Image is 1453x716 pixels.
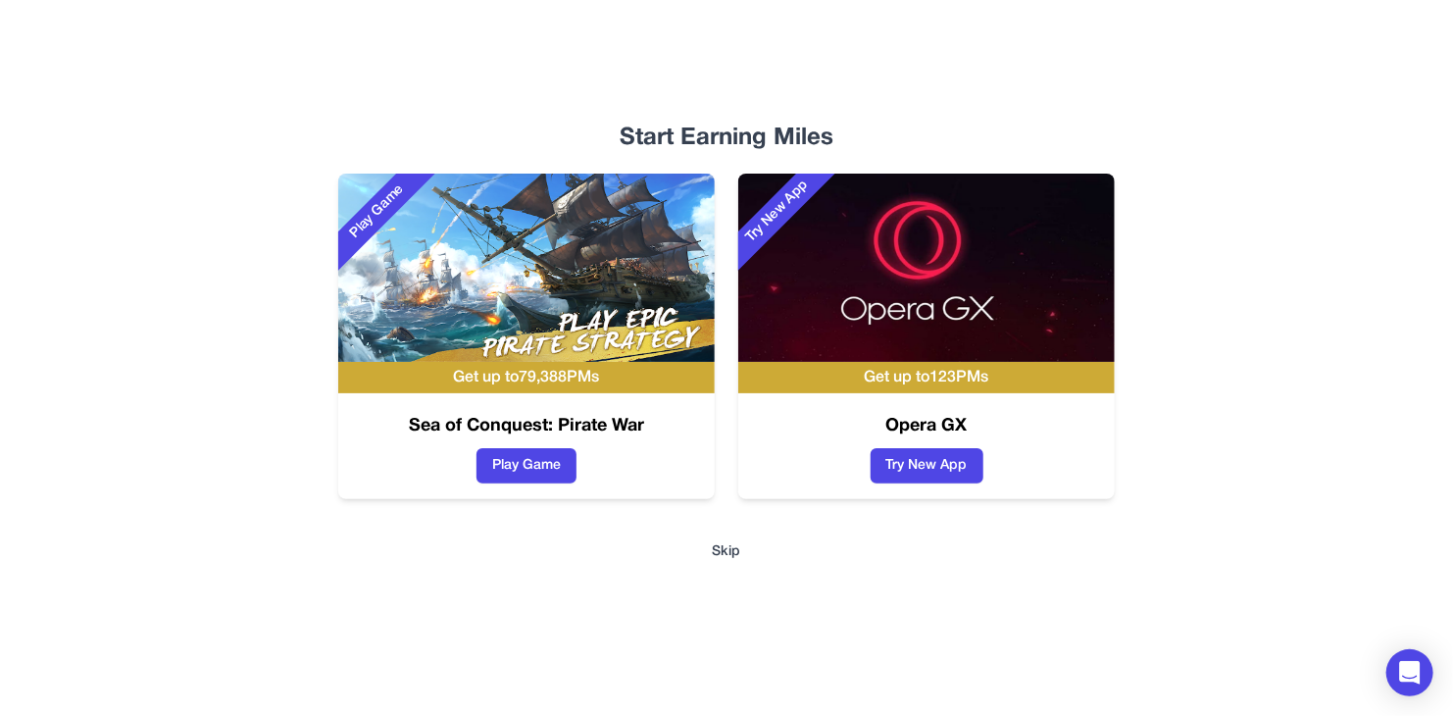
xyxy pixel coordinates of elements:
div: Play Game [316,150,439,274]
div: Start Earning Miles [130,123,1323,154]
div: Open Intercom Messenger [1386,649,1433,696]
h3: Opera GX [738,413,1115,440]
div: Get up to 123 PMs [738,362,1115,393]
div: Try New App [716,150,839,274]
button: Play Game [476,448,576,484]
img: Opera GX [738,174,1115,362]
img: Sea of Conquest: Pirate War [338,174,715,362]
div: Get up to 79,388 PMs [338,362,715,393]
button: Try New App [871,448,983,484]
h3: Sea of Conquest: Pirate War [338,413,715,440]
button: Skip [713,542,741,562]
